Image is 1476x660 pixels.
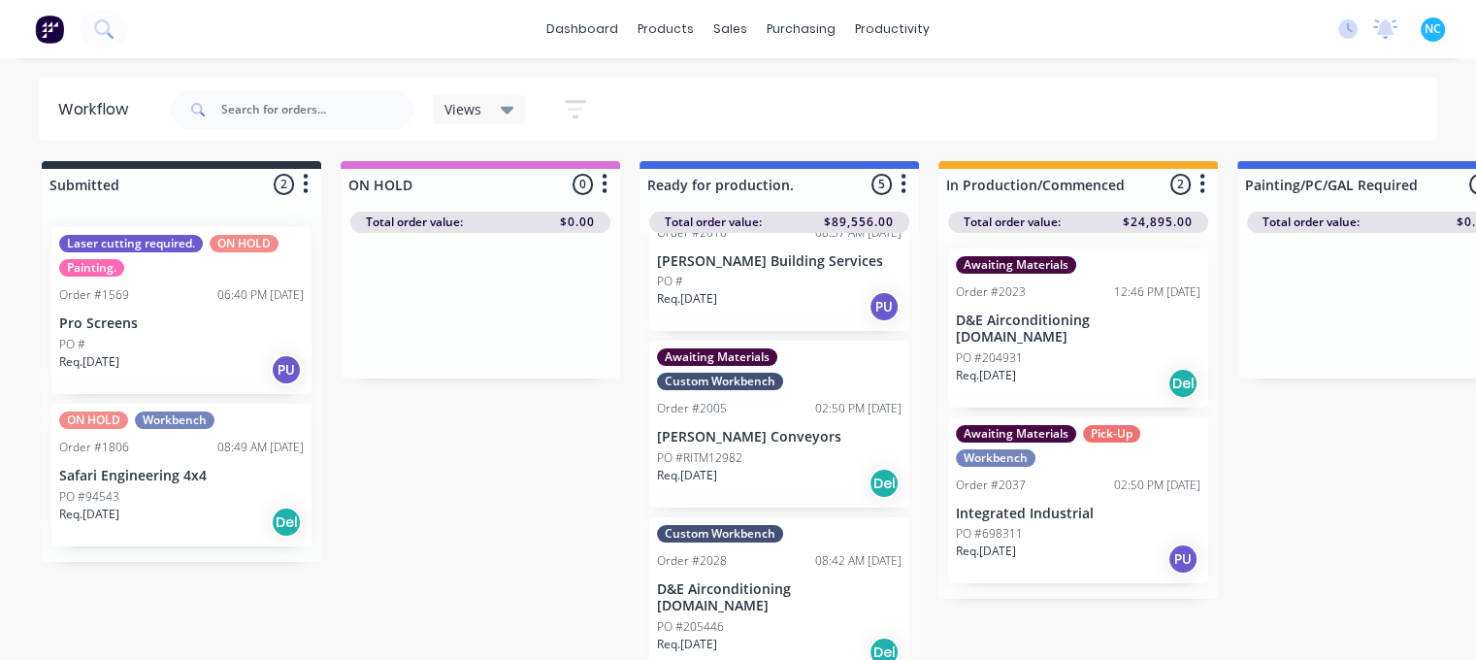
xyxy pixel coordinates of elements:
a: dashboard [537,15,628,44]
div: PU [869,291,900,322]
div: PU [271,354,302,385]
div: sales [704,15,757,44]
div: Painting. [59,259,124,277]
div: ON HOLD [59,412,128,429]
span: Total order value: [665,214,762,231]
p: PO #205446 [657,618,724,636]
div: productivity [845,15,939,44]
div: Del [271,507,302,538]
span: NC [1425,20,1441,38]
input: Search for orders... [221,90,413,129]
div: Order #2010 [657,224,727,242]
p: D&E Airconditioning [DOMAIN_NAME] [657,581,902,614]
div: 02:50 PM [DATE] [1114,477,1200,494]
div: purchasing [757,15,845,44]
div: 02:50 PM [DATE] [815,400,902,417]
div: 08:57 AM [DATE] [815,224,902,242]
p: Req. [DATE] [657,467,717,484]
div: 12:46 PM [DATE] [1114,283,1200,301]
p: D&E Airconditioning [DOMAIN_NAME] [956,313,1200,346]
div: Awaiting Materials [956,425,1076,443]
p: PO #698311 [956,525,1023,543]
div: 06:40 PM [DATE] [217,286,304,304]
p: Req. [DATE] [956,367,1016,384]
p: PO # [59,336,85,353]
div: Workbench [135,412,214,429]
p: [PERSON_NAME] Conveyors [657,429,902,445]
div: Workbench [956,449,1035,467]
div: Order #2023 [956,283,1026,301]
div: Custom Workbench [657,525,783,543]
div: products [628,15,704,44]
div: Order #2028 [657,552,727,570]
p: Safari Engineering 4x4 [59,468,304,484]
div: Awaiting Materials [956,256,1076,274]
div: Workflow [58,98,138,121]
div: Order #2037 [956,477,1026,494]
div: Awaiting MaterialsPick-UpWorkbenchOrder #203702:50 PM [DATE]Integrated IndustrialPO #698311Req.[D... [948,417,1208,584]
p: PO #204931 [956,349,1023,367]
span: Views [444,99,481,119]
p: Req. [DATE] [657,636,717,653]
span: Total order value: [964,214,1061,231]
div: ON HOLDWorkbenchOrder #180608:49 AM [DATE]Safari Engineering 4x4PO #94543Req.[DATE]Del [51,404,312,546]
span: Total order value: [1263,214,1360,231]
div: Laser cutting required.ON HOLDPainting.Order #156906:40 PM [DATE]Pro ScreensPO #Req.[DATE]PU [51,227,312,394]
p: Req. [DATE] [657,290,717,308]
div: Pick-Up [1083,425,1140,443]
p: Integrated Industrial [956,506,1200,522]
div: 08:42 AM [DATE] [815,552,902,570]
span: $89,556.00 [824,214,894,231]
p: Req. [DATE] [956,543,1016,560]
span: Total order value: [366,214,463,231]
p: PO #94543 [59,488,119,506]
div: Awaiting Materials [657,348,777,366]
p: [PERSON_NAME] Building Services [657,253,902,270]
div: Order #1569 [59,286,129,304]
div: ON HOLD [210,235,279,252]
div: Del [869,468,900,499]
img: Factory [35,15,64,44]
p: PO # [657,273,683,290]
div: 08:49 AM [DATE] [217,439,304,456]
p: Pro Screens [59,315,304,332]
span: $24,895.00 [1123,214,1193,231]
div: PU [1167,544,1198,575]
div: Order #201008:57 AM [DATE][PERSON_NAME] Building ServicesPO #Req.[DATE]PU [649,189,909,332]
div: Custom Workbench [657,373,783,390]
div: Order #2005 [657,400,727,417]
div: Del [1167,368,1198,399]
div: Laser cutting required. [59,235,203,252]
div: Awaiting MaterialsOrder #202312:46 PM [DATE]D&E Airconditioning [DOMAIN_NAME]PO #204931Req.[DATE]Del [948,248,1208,408]
p: PO #RITM12982 [657,449,742,467]
p: Req. [DATE] [59,353,119,371]
span: $0.00 [560,214,595,231]
div: Order #1806 [59,439,129,456]
p: Req. [DATE] [59,506,119,523]
div: Awaiting MaterialsCustom WorkbenchOrder #200502:50 PM [DATE][PERSON_NAME] ConveyorsPO #RITM12982R... [649,341,909,508]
